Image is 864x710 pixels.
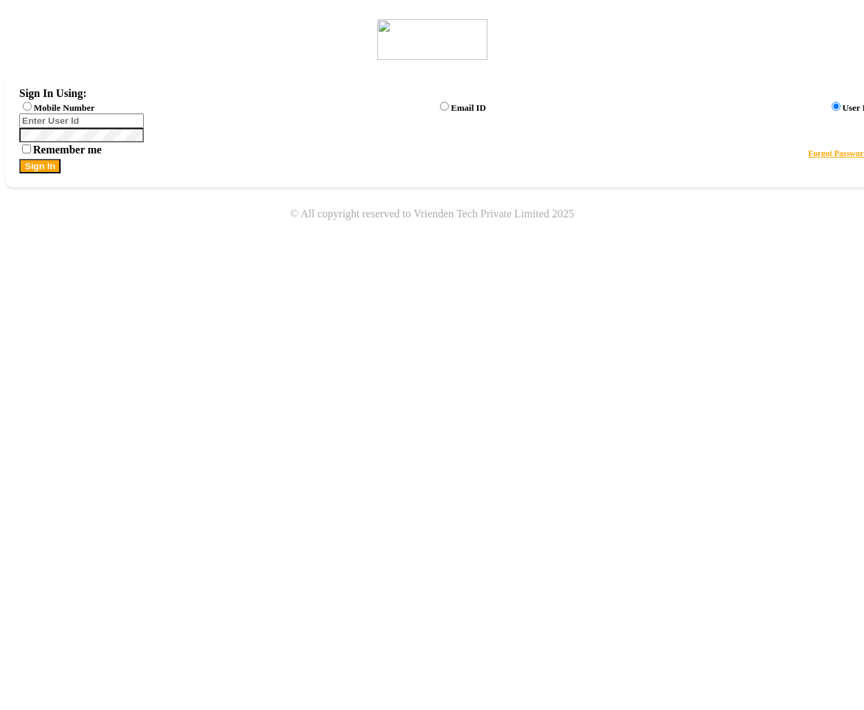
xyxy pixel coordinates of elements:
[19,128,144,142] input: Username
[34,103,94,113] label: Mobile Number
[19,144,102,155] label: Remember me
[19,87,87,99] label: Sign In Using:
[6,208,858,220] div: © All copyright reserved to Vrienden Tech Private Limited 2025
[19,159,61,173] button: Sign In
[22,144,31,153] input: Remember me
[19,114,144,128] input: Username
[451,103,486,113] label: Email ID
[377,19,487,60] img: logo1.svg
